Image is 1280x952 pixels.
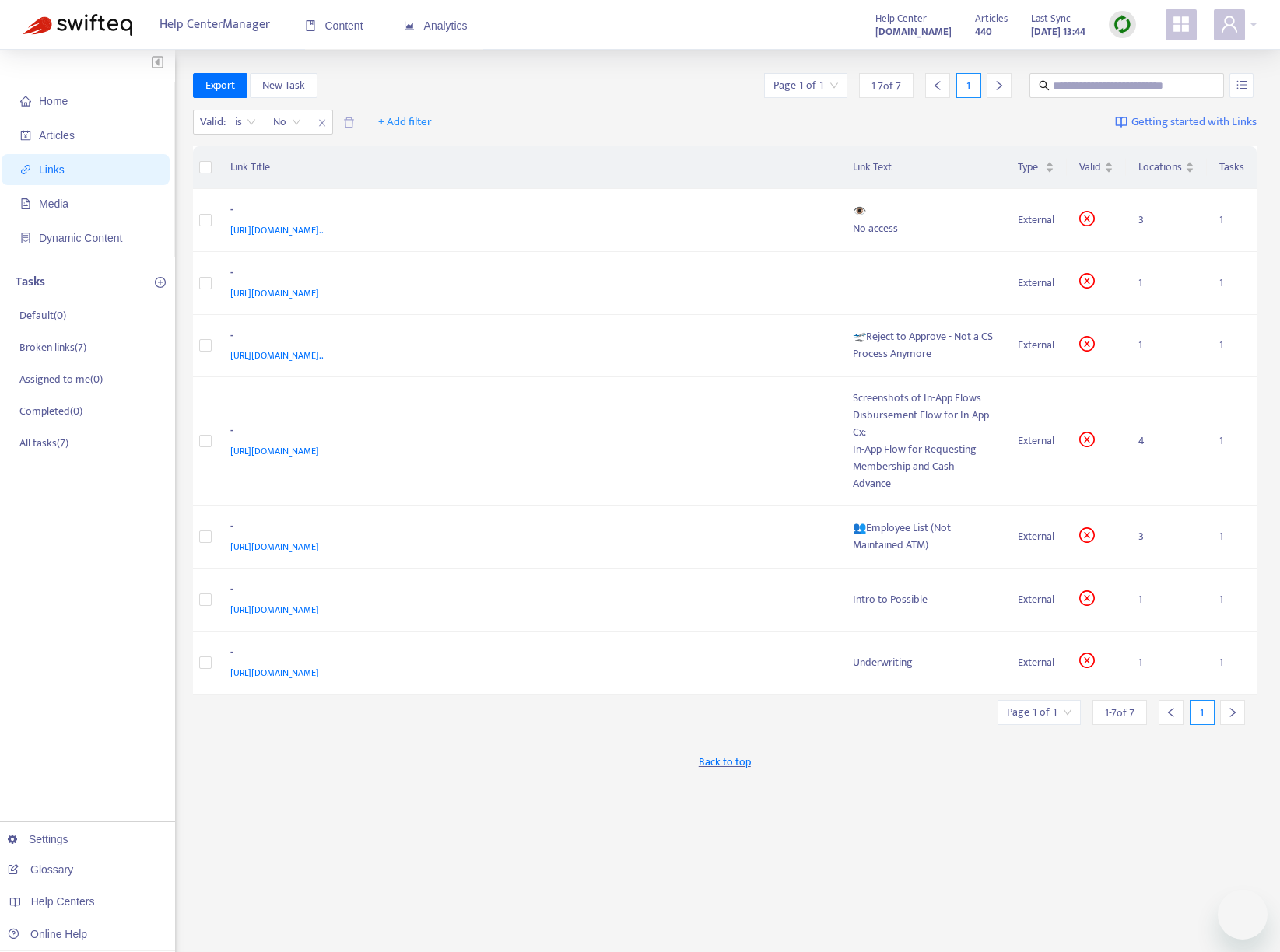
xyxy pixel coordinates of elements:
[1126,252,1207,315] td: 1
[1031,10,1071,27] span: Last Sync
[853,591,994,608] div: Intro to Possible
[230,348,324,363] span: [URL][DOMAIN_NAME]..
[1018,591,1054,608] div: External
[8,863,73,876] a: Glossary
[8,833,68,845] a: Settings
[1018,337,1054,354] div: External
[378,113,432,131] span: + Add filter
[1126,189,1207,252] td: 3
[193,73,247,98] button: Export
[19,339,86,355] p: Broken links ( 7 )
[871,78,901,94] span: 1 - 7 of 7
[840,146,1006,189] th: Link Text
[1227,707,1238,718] span: right
[853,390,994,407] div: Screenshots of In-App Flows
[312,114,332,132] span: close
[194,110,228,134] span: Valid :
[39,232,122,244] span: Dynamic Content
[853,328,994,362] div: 🛫Reject to Approve - Not a CS Process Anymore
[39,129,75,142] span: Articles
[404,19,468,32] span: Analytics
[1207,252,1257,315] td: 1
[932,80,943,91] span: left
[230,264,822,285] div: -
[975,23,992,40] strong: 440
[994,80,1005,91] span: right
[1126,506,1207,569] td: 3
[875,10,927,27] span: Help Center
[853,407,994,441] div: Disbursement Flow for In-App Cx:
[404,20,415,31] span: area-chart
[31,895,95,908] span: Help Centers
[366,110,444,135] button: + Add filter
[205,77,235,94] span: Export
[1079,336,1095,352] span: close-circle
[20,130,31,141] span: account-book
[1126,632,1207,695] td: 1
[853,203,994,220] div: 👁️
[230,222,324,238] span: [URL][DOMAIN_NAME]..
[853,220,994,237] div: No access
[1018,275,1054,292] div: External
[305,20,316,31] span: book
[1079,653,1095,668] span: close-circle
[1105,705,1134,721] span: 1 - 7 of 7
[1166,707,1177,718] span: left
[1079,211,1095,226] span: close-circle
[19,307,66,324] p: Default ( 0 )
[1067,146,1126,189] th: Valid
[1236,79,1247,90] span: unordered-list
[1079,590,1095,606] span: close-circle
[1229,73,1254,98] button: unordered-list
[699,754,751,770] span: Back to top
[1115,110,1257,135] a: Getting started with Links
[16,273,45,292] p: Tasks
[1031,23,1085,40] strong: [DATE] 13:44
[1018,432,1054,450] div: External
[230,644,822,664] div: -
[250,73,317,98] button: New Task
[1131,114,1257,131] span: Getting started with Links
[19,435,68,451] p: All tasks ( 7 )
[8,928,87,940] a: Online Help
[1018,212,1054,229] div: External
[1018,528,1054,545] div: External
[875,23,952,40] a: [DOMAIN_NAME]
[23,14,132,36] img: Swifteq
[1207,632,1257,695] td: 1
[1207,146,1257,189] th: Tasks
[853,654,994,671] div: Underwriting
[1018,654,1054,671] div: External
[230,518,822,538] div: -
[230,443,319,459] span: [URL][DOMAIN_NAME]
[1172,15,1191,33] span: appstore
[1018,159,1042,176] span: Type
[230,602,319,618] span: [URL][DOMAIN_NAME]
[230,665,319,681] span: [URL][DOMAIN_NAME]
[230,539,319,555] span: [URL][DOMAIN_NAME]
[20,233,31,243] span: container
[20,198,31,209] span: file-image
[230,581,822,601] div: -
[1115,116,1127,128] img: image-link
[19,403,82,419] p: Completed ( 0 )
[956,73,981,98] div: 1
[305,19,363,32] span: Content
[343,117,355,128] span: delete
[1126,377,1207,506] td: 4
[1079,273,1095,289] span: close-circle
[1207,315,1257,378] td: 1
[1126,146,1207,189] th: Locations
[1218,890,1268,940] iframe: Button to launch messaging window
[39,95,68,107] span: Home
[230,285,319,301] span: [URL][DOMAIN_NAME]
[975,10,1008,27] span: Articles
[230,201,822,222] div: -
[262,77,305,94] span: New Task
[1190,700,1215,725] div: 1
[1039,80,1050,91] span: search
[1207,189,1257,252] td: 1
[875,23,952,40] strong: [DOMAIN_NAME]
[19,371,103,387] p: Assigned to me ( 0 )
[230,422,822,443] div: -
